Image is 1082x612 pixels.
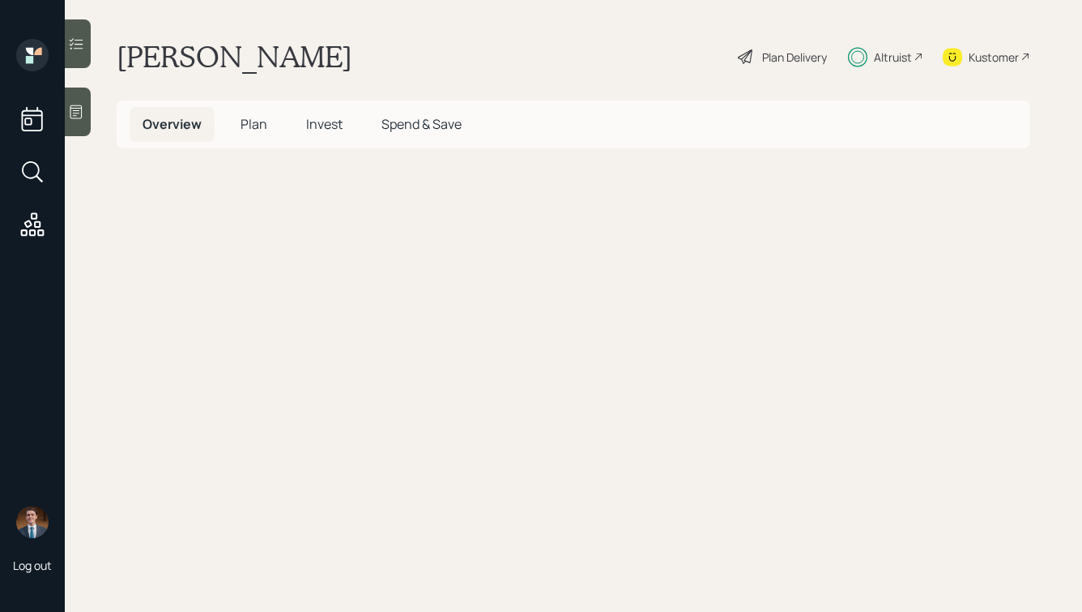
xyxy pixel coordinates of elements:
[381,115,462,133] span: Spend & Save
[762,49,827,66] div: Plan Delivery
[13,558,52,573] div: Log out
[969,49,1019,66] div: Kustomer
[16,506,49,538] img: hunter_neumayer.jpg
[874,49,912,66] div: Altruist
[241,115,267,133] span: Plan
[143,115,202,133] span: Overview
[306,115,343,133] span: Invest
[117,39,352,75] h1: [PERSON_NAME]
